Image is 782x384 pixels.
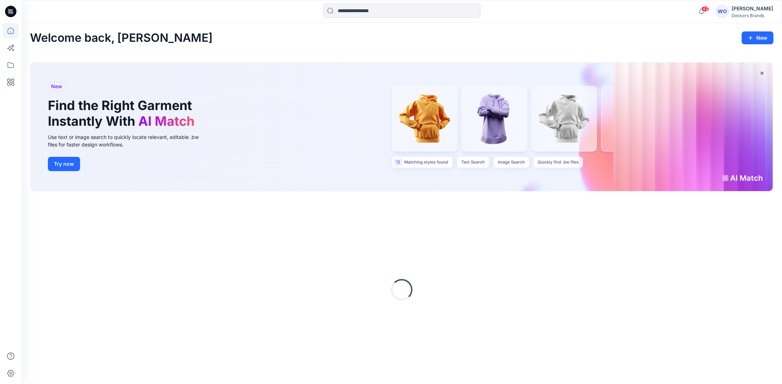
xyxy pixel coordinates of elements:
[48,98,198,129] h1: Find the Right Garment Instantly With
[48,133,209,148] div: Use text or image search to quickly locate relevant, editable .bw files for faster design workflows.
[48,157,80,171] button: Try now
[51,82,62,91] span: New
[138,113,194,129] span: AI Match
[716,5,729,18] div: WO
[742,31,773,44] button: New
[732,13,773,18] div: Deckers Brands
[30,31,213,45] h2: Welcome back, [PERSON_NAME]
[732,4,773,13] div: [PERSON_NAME]
[701,6,709,12] span: 42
